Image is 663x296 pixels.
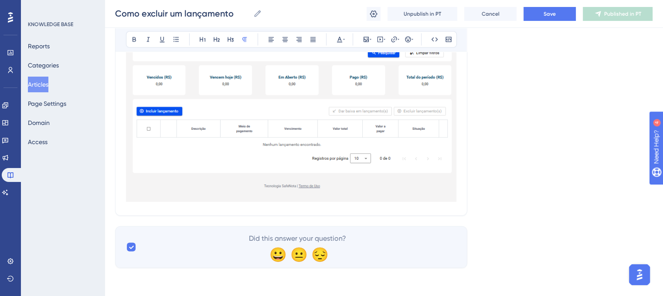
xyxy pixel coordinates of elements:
div: 😐 [290,247,304,261]
button: Published in PT [583,7,653,21]
span: Need Help? [20,2,54,13]
div: 😀 [269,247,283,261]
span: Cancel [482,10,500,17]
div: 😔 [311,247,325,261]
span: Published in PT [604,10,641,17]
span: Save [544,10,556,17]
button: Articles [28,77,48,92]
div: KNOWLEDGE BASE [28,21,73,28]
span: Unpublish in PT [404,10,441,17]
button: Unpublish in PT [388,7,457,21]
button: Reports [28,38,50,54]
button: Domain [28,115,50,131]
button: Cancel [464,7,517,21]
input: Article Name [115,7,250,20]
div: 4 [61,4,63,11]
iframe: UserGuiding AI Assistant Launcher [626,262,653,288]
span: Did this answer your question? [249,233,346,244]
button: Page Settings [28,96,66,111]
button: Access [28,134,48,150]
button: Categories [28,57,59,73]
button: Save [524,7,576,21]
